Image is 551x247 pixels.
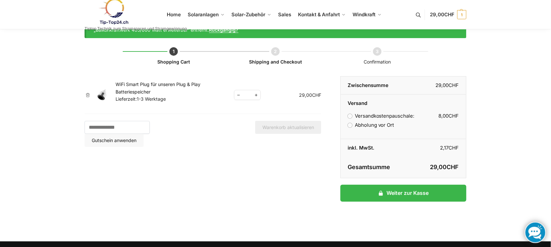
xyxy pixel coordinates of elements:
[449,82,459,88] span: CHF
[348,113,415,119] label: Versandkostenpauschale:
[439,113,459,119] bdi: 8,00
[299,92,321,98] bdi: 29,00
[157,59,190,65] a: Shopping Cart
[457,10,466,19] span: 1
[298,11,340,18] span: Kontakt & Anfahrt
[234,91,243,99] span: Reduce quantity
[85,93,91,97] a: WiFi Smart Plug für unseren Plug & Play Batteriespeicher aus dem Warenkorb entfernen
[341,77,403,94] th: Zwischensumme
[341,94,466,107] th: Versand
[440,145,459,151] bdi: 2,17
[116,96,166,102] span: Lieferzeit:
[244,91,251,99] input: Produktmenge
[341,157,403,178] th: Gesamtsumme
[430,164,459,170] bdi: 29,00
[85,22,466,38] div: „Balkonkraftwerk 405/600 Watt erweiterbar“ entfernt.
[353,11,376,18] span: Windkraft
[94,89,111,101] img: Warenkorb 1
[436,82,459,88] bdi: 29,00
[447,164,459,170] span: CHF
[255,121,321,134] button: Warenkorb aktualisieren
[430,5,466,24] a: 29,00CHF 1
[252,91,260,99] span: Increase quantity
[430,11,454,18] span: 29,00
[209,27,239,33] a: Rückgängig?
[116,81,200,94] a: WiFi Smart Plug für unseren Plug & Play Batteriespeicher
[348,122,394,128] label: Abholung vor Ort
[449,113,459,119] span: CHF
[364,59,391,65] span: Confirmation
[340,185,466,202] a: Weiter zur Kasse
[312,92,321,98] span: CHF
[137,96,166,102] span: 1-3 Werktage
[85,134,144,147] button: Gutschein anwenden
[341,139,403,157] th: inkl. MwSt.
[249,59,302,65] a: Shipping and Checkout
[188,11,219,18] span: Solaranlagen
[444,11,454,18] span: CHF
[278,11,291,18] span: Sales
[449,145,459,151] span: CHF
[85,27,187,31] p: Tiptop Technik zum Stromsparen und Stromgewinnung
[232,11,266,18] span: Solar-Zubehör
